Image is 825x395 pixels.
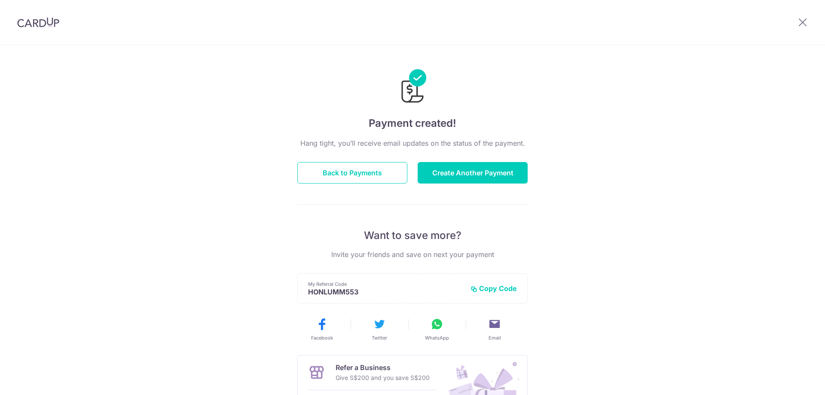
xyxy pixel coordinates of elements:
[412,317,462,341] button: WhatsApp
[399,69,426,105] img: Payments
[336,373,430,383] p: Give S$200 and you save S$200
[372,334,387,341] span: Twitter
[297,229,528,242] p: Want to save more?
[471,284,517,293] button: Copy Code
[418,162,528,184] button: Create Another Payment
[469,317,520,341] button: Email
[489,334,501,341] span: Email
[425,334,449,341] span: WhatsApp
[297,162,407,184] button: Back to Payments
[297,249,528,260] p: Invite your friends and save on next your payment
[297,116,528,131] h4: Payment created!
[354,317,405,341] button: Twitter
[296,317,347,341] button: Facebook
[770,369,816,391] iframe: Opens a widget where you can find more information
[308,281,464,288] p: My Referral Code
[308,288,464,296] p: HONLUMM553
[17,17,59,28] img: CardUp
[297,138,528,148] p: Hang tight, you’ll receive email updates on the status of the payment.
[336,362,430,373] p: Refer a Business
[311,334,333,341] span: Facebook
